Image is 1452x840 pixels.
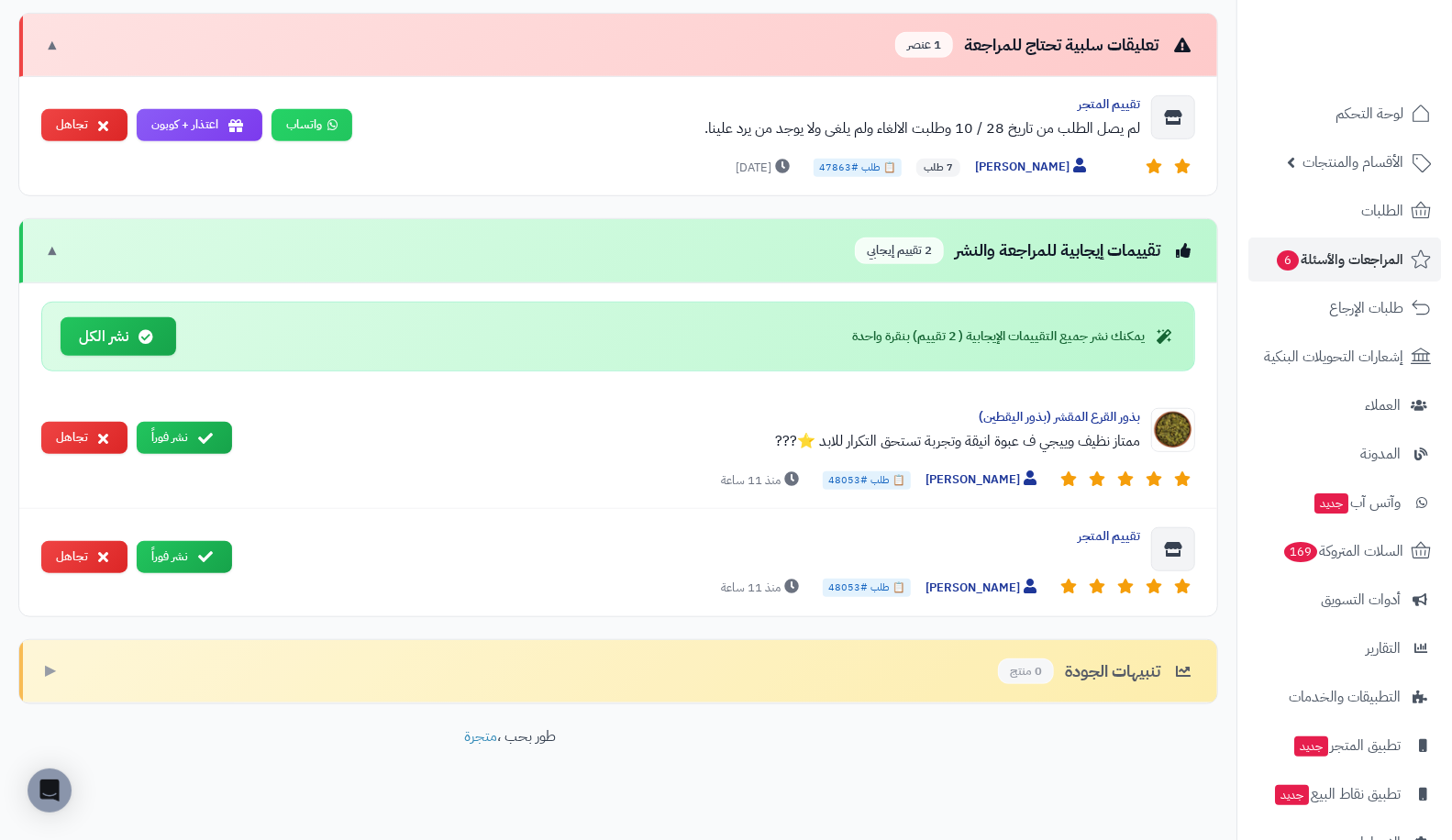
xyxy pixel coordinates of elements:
span: 6 [1277,250,1299,271]
button: تجاهل [41,109,127,141]
a: متجرة [465,725,498,747]
span: تطبيق نقاط البيع [1273,781,1401,807]
button: اعتذار + كوبون [137,109,262,141]
span: أدوات التسويق [1321,587,1401,613]
div: تقييم المتجر [367,95,1140,114]
a: السلات المتروكة169 [1248,529,1441,573]
span: 📋 طلب #48053 [823,471,911,490]
div: Open Intercom Messenger [28,768,72,812]
span: منذ 11 ساعة [721,579,804,597]
img: Product [1151,408,1195,452]
div: ممتاز نظيف وييجي ف عبوة انيقة وتجربة تستحق التكرار للابد ⭐️??? [247,430,1140,452]
div: تعليقات سلبية تحتاج للمراجعة [895,32,1195,59]
span: إشعارات التحويلات البنكية [1264,344,1403,370]
button: نشر فوراً [137,422,232,454]
a: التطبيقات والخدمات [1248,675,1441,719]
a: طلبات الإرجاع [1248,286,1441,330]
a: تطبيق المتجرجديد [1248,724,1441,768]
span: لوحة التحكم [1336,101,1403,127]
span: 169 [1284,542,1318,562]
span: العملاء [1365,392,1401,418]
span: ▶ [45,660,56,681]
a: وآتس آبجديد [1248,481,1441,525]
span: الطلبات [1361,198,1403,224]
span: منذ 11 ساعة [721,471,804,490]
span: المراجعات والأسئلة [1275,247,1403,272]
span: جديد [1275,785,1309,805]
a: لوحة التحكم [1248,92,1441,136]
span: التطبيقات والخدمات [1289,684,1401,710]
span: المدونة [1360,441,1401,467]
a: المدونة [1248,432,1441,476]
span: جديد [1294,736,1328,757]
a: العملاء [1248,383,1441,427]
span: [DATE] [736,159,794,177]
span: الأقسام والمنتجات [1302,149,1403,175]
button: نشر فوراً [137,541,232,573]
span: 1 عنصر [895,32,953,59]
span: ▼ [45,35,60,56]
img: logo-2.png [1327,45,1435,83]
span: جديد [1314,493,1348,514]
div: تقييم المتجر [247,527,1140,546]
a: التقارير [1248,626,1441,670]
span: 📋 طلب #47863 [814,159,902,177]
button: تجاهل [41,541,127,573]
span: [PERSON_NAME] [926,470,1041,490]
a: أدوات التسويق [1248,578,1441,622]
div: تنبيهات الجودة [998,658,1195,685]
a: إشعارات التحويلات البنكية [1248,335,1441,379]
a: الطلبات [1248,189,1441,233]
a: تطبيق نقاط البيعجديد [1248,772,1441,816]
span: تطبيق المتجر [1292,733,1401,758]
div: بذور القرع المقشر (بذور اليقطين) [247,408,1140,426]
div: تقييمات إيجابية للمراجعة والنشر [855,238,1195,264]
span: ▼ [45,240,60,261]
span: طلبات الإرجاع [1329,295,1403,321]
button: نشر الكل [61,317,176,357]
span: 0 منتج [998,658,1054,685]
div: لم يصل الطلب من تاريخ 28 / 10 وطلبت الالغاء ولم يلغى ولا يوجد من يرد علينا. [367,117,1140,139]
span: التقارير [1366,636,1401,661]
span: 7 طلب [916,159,960,177]
span: [PERSON_NAME] [975,158,1091,177]
a: المراجعات والأسئلة6 [1248,238,1441,282]
span: 2 تقييم إيجابي [855,238,944,264]
span: [PERSON_NAME] [926,579,1041,598]
span: وآتس آب [1313,490,1401,515]
span: السلات المتروكة [1282,538,1403,564]
a: واتساب [272,109,352,141]
button: تجاهل [41,422,127,454]
span: 📋 طلب #48053 [823,579,911,597]
div: يمكنك نشر جميع التقييمات الإيجابية ( 2 تقييم) بنقرة واحدة [852,327,1176,346]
